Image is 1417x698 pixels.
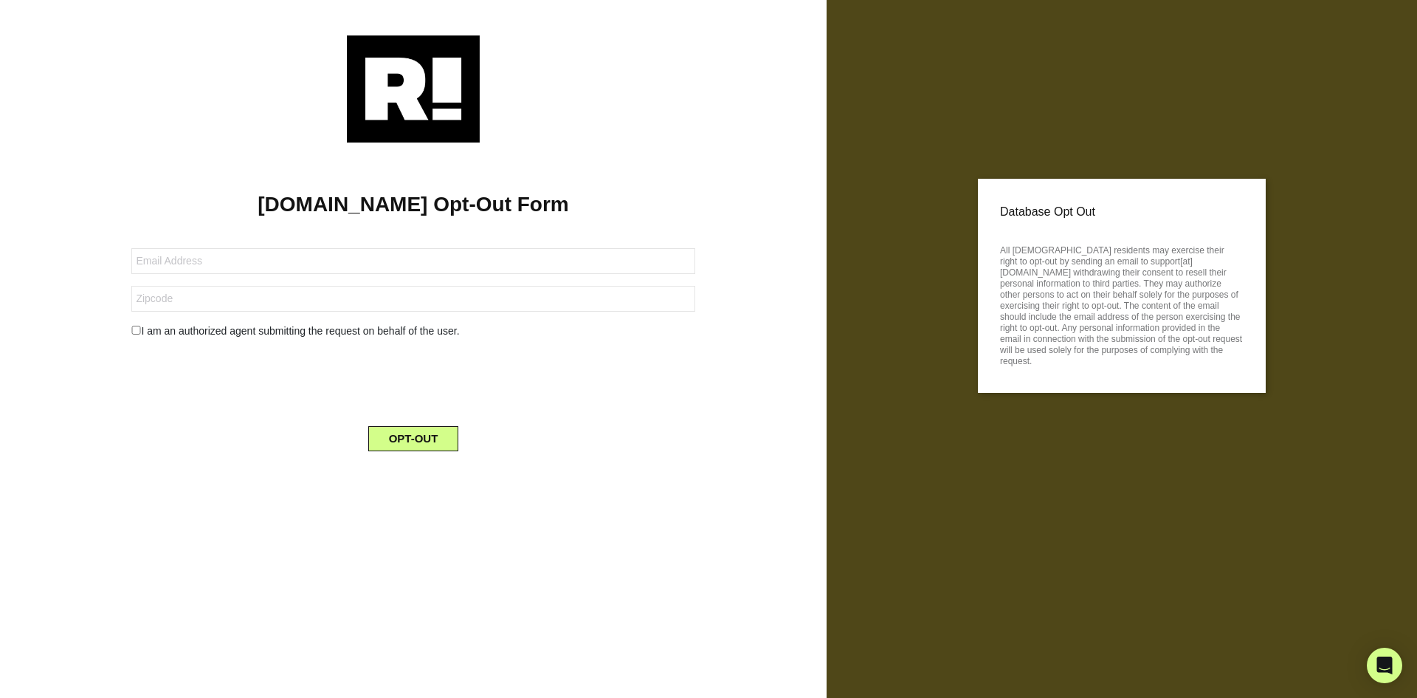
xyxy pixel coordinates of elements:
h1: [DOMAIN_NAME] Opt-Out Form [22,192,804,217]
button: OPT-OUT [368,426,459,451]
img: Retention.com [347,35,480,143]
input: Zipcode [131,286,694,312]
p: All [DEMOGRAPHIC_DATA] residents may exercise their right to opt-out by sending an email to suppo... [1000,241,1244,367]
input: Email Address [131,248,694,274]
div: I am an authorized agent submitting the request on behalf of the user. [120,324,706,339]
div: Open Intercom Messenger [1367,648,1402,683]
iframe: reCAPTCHA [301,351,525,408]
p: Database Opt Out [1000,201,1244,223]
